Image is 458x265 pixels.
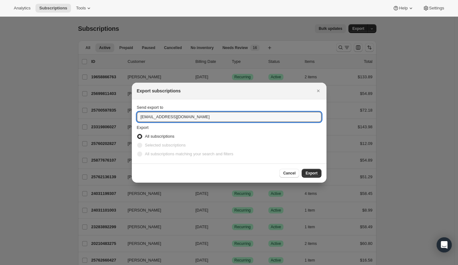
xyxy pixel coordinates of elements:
span: Analytics [14,6,30,11]
button: Close [314,86,323,95]
span: Send export to [137,105,164,110]
button: Subscriptions [35,4,71,13]
button: Settings [419,4,448,13]
div: Open Intercom Messenger [437,237,452,252]
span: All subscriptions matching your search and filters [145,152,234,156]
span: Subscriptions [39,6,67,11]
span: Tools [76,6,86,11]
button: Tools [72,4,96,13]
button: Analytics [10,4,34,13]
button: Export [302,169,321,178]
span: Export [137,125,149,130]
span: Cancel [283,171,295,176]
button: Cancel [279,169,299,178]
button: Help [389,4,418,13]
span: Selected subscriptions [145,143,186,147]
span: Export [305,171,317,176]
span: All subscriptions [145,134,175,139]
span: Help [399,6,407,11]
h2: Export subscriptions [137,88,181,94]
span: Settings [429,6,444,11]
